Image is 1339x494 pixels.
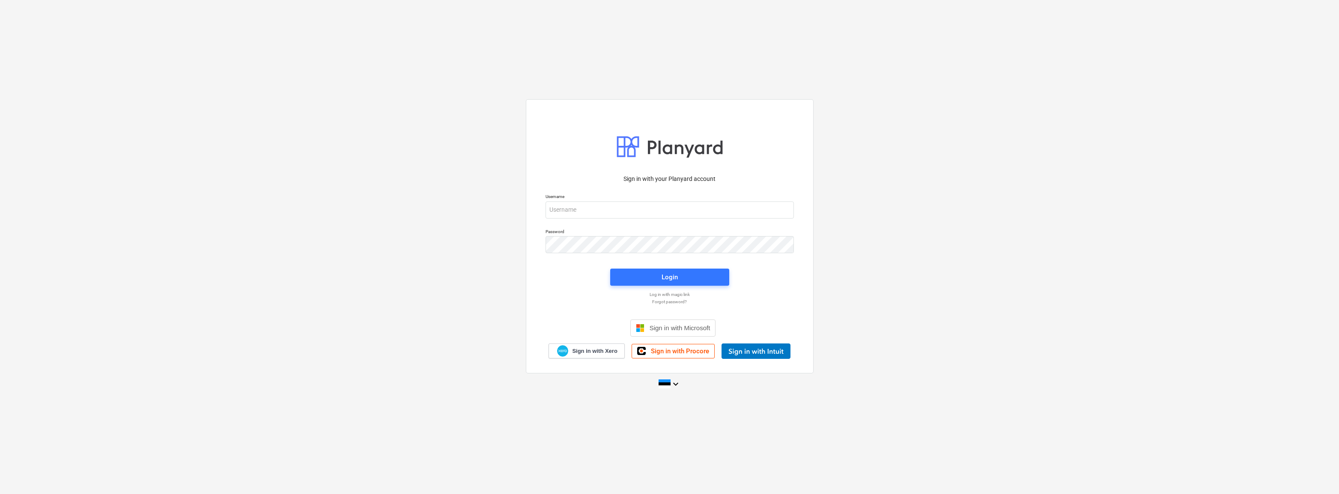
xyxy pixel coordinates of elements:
[546,175,794,183] p: Sign in with your Planyard account
[636,324,644,332] img: Microsoft logo
[541,292,798,297] a: Log in with magic link
[610,269,729,286] button: Login
[546,229,794,236] p: Password
[650,324,710,331] span: Sign in with Microsoft
[546,201,794,219] input: Username
[671,379,681,389] i: keyboard_arrow_down
[572,347,617,355] span: Sign in with Xero
[651,347,709,355] span: Sign in with Procore
[662,272,678,283] div: Login
[541,299,798,305] a: Forgot password?
[632,344,715,358] a: Sign in with Procore
[546,194,794,201] p: Username
[557,345,568,357] img: Xero logo
[549,343,625,358] a: Sign in with Xero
